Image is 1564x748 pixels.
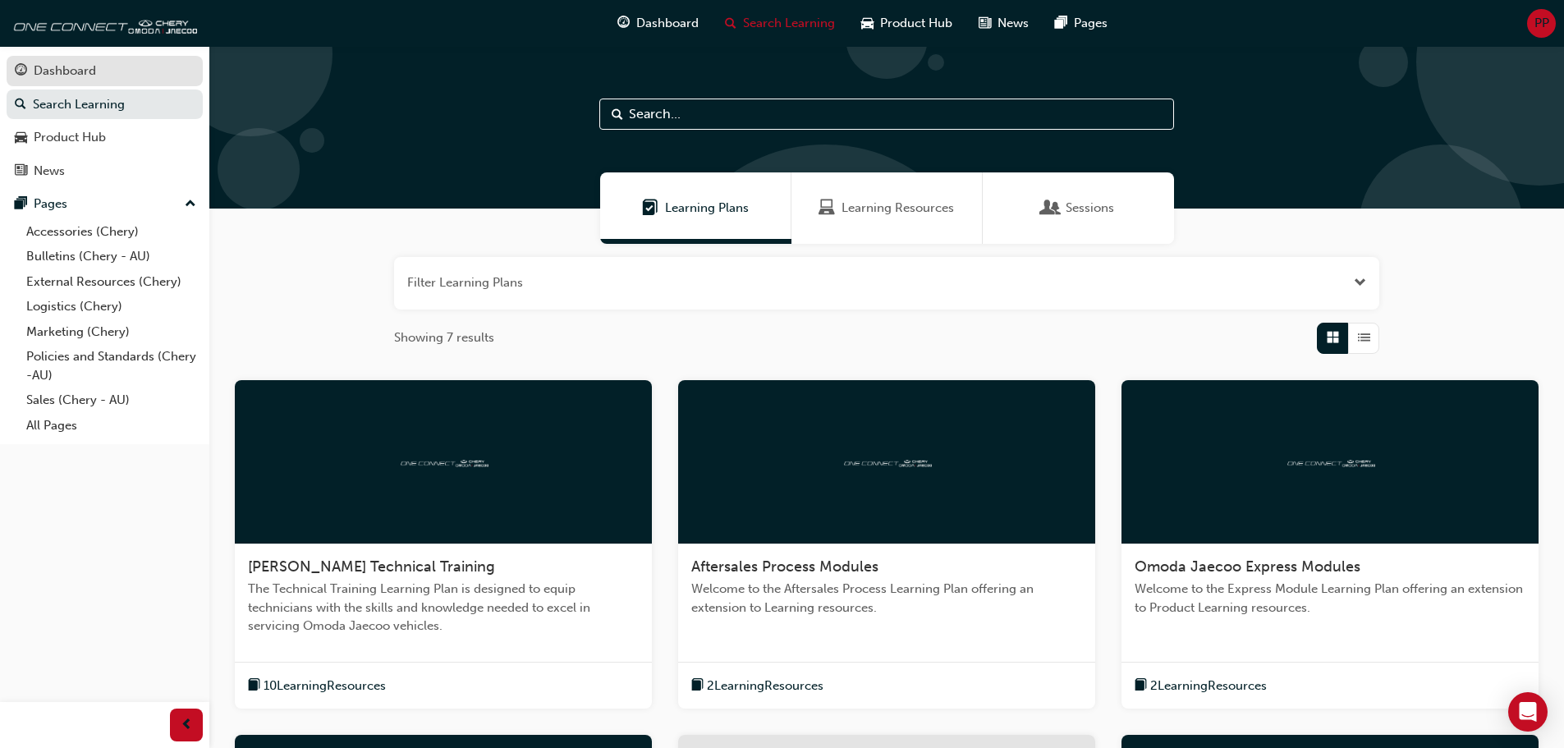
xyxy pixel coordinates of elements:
[34,195,67,213] div: Pages
[636,14,699,33] span: Dashboard
[1135,558,1360,576] span: Omoda Jaecoo Express Modules
[394,328,494,347] span: Showing 7 results
[861,13,874,34] span: car-icon
[20,388,203,413] a: Sales (Chery - AU)
[665,199,749,218] span: Learning Plans
[1358,328,1370,347] span: List
[1135,676,1267,696] button: book-icon2LearningResources
[7,189,203,219] button: Pages
[1055,13,1067,34] span: pages-icon
[642,199,658,218] span: Learning Plans
[20,294,203,319] a: Logistics (Chery)
[7,122,203,153] a: Product Hub
[743,14,835,33] span: Search Learning
[1150,677,1267,695] span: 2 Learning Resources
[998,14,1029,33] span: News
[691,676,823,696] button: book-icon2LearningResources
[398,453,488,469] img: oneconnect
[15,64,27,79] span: guage-icon
[678,380,1095,709] a: oneconnectAftersales Process ModulesWelcome to the Aftersales Process Learning Plan offering an e...
[725,13,736,34] span: search-icon
[7,56,203,86] a: Dashboard
[965,7,1042,40] a: news-iconNews
[1043,199,1059,218] span: Sessions
[1354,273,1366,292] button: Open the filter
[819,199,835,218] span: Learning Resources
[7,156,203,186] a: News
[842,199,954,218] span: Learning Resources
[1508,692,1548,732] div: Open Intercom Messenger
[1042,7,1121,40] a: pages-iconPages
[691,676,704,696] span: book-icon
[264,677,386,695] span: 10 Learning Resources
[248,676,260,696] span: book-icon
[1285,453,1375,469] img: oneconnect
[707,677,823,695] span: 2 Learning Resources
[20,413,203,438] a: All Pages
[1066,199,1114,218] span: Sessions
[34,128,106,147] div: Product Hub
[600,172,791,244] a: Learning PlansLearning Plans
[15,98,26,112] span: search-icon
[20,344,203,388] a: Policies and Standards (Chery -AU)
[181,715,193,736] span: prev-icon
[20,319,203,345] a: Marketing (Chery)
[1121,380,1539,709] a: oneconnectOmoda Jaecoo Express ModulesWelcome to the Express Module Learning Plan offering an ext...
[7,89,203,120] a: Search Learning
[7,53,203,189] button: DashboardSearch LearningProduct HubNews
[979,13,991,34] span: news-icon
[248,676,386,696] button: book-icon10LearningResources
[1135,580,1525,617] span: Welcome to the Express Module Learning Plan offering an extension to Product Learning resources.
[8,7,197,39] img: oneconnect
[185,194,196,215] span: up-icon
[848,7,965,40] a: car-iconProduct Hub
[248,558,495,576] span: [PERSON_NAME] Technical Training
[1074,14,1108,33] span: Pages
[1527,9,1556,38] button: PP
[15,164,27,179] span: news-icon
[599,99,1174,130] input: Search...
[791,172,983,244] a: Learning ResourcesLearning Resources
[20,219,203,245] a: Accessories (Chery)
[1534,14,1549,33] span: PP
[691,558,878,576] span: Aftersales Process Modules
[691,580,1082,617] span: Welcome to the Aftersales Process Learning Plan offering an extension to Learning resources.
[20,269,203,295] a: External Resources (Chery)
[880,14,952,33] span: Product Hub
[248,580,639,636] span: The Technical Training Learning Plan is designed to equip technicians with the skills and knowled...
[604,7,712,40] a: guage-iconDashboard
[1135,676,1147,696] span: book-icon
[712,7,848,40] a: search-iconSearch Learning
[15,197,27,212] span: pages-icon
[34,62,96,80] div: Dashboard
[842,453,932,469] img: oneconnect
[34,162,65,181] div: News
[1327,328,1339,347] span: Grid
[983,172,1174,244] a: SessionsSessions
[235,380,652,709] a: oneconnect[PERSON_NAME] Technical TrainingThe Technical Training Learning Plan is designed to equ...
[15,131,27,145] span: car-icon
[612,105,623,124] span: Search
[20,244,203,269] a: Bulletins (Chery - AU)
[617,13,630,34] span: guage-icon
